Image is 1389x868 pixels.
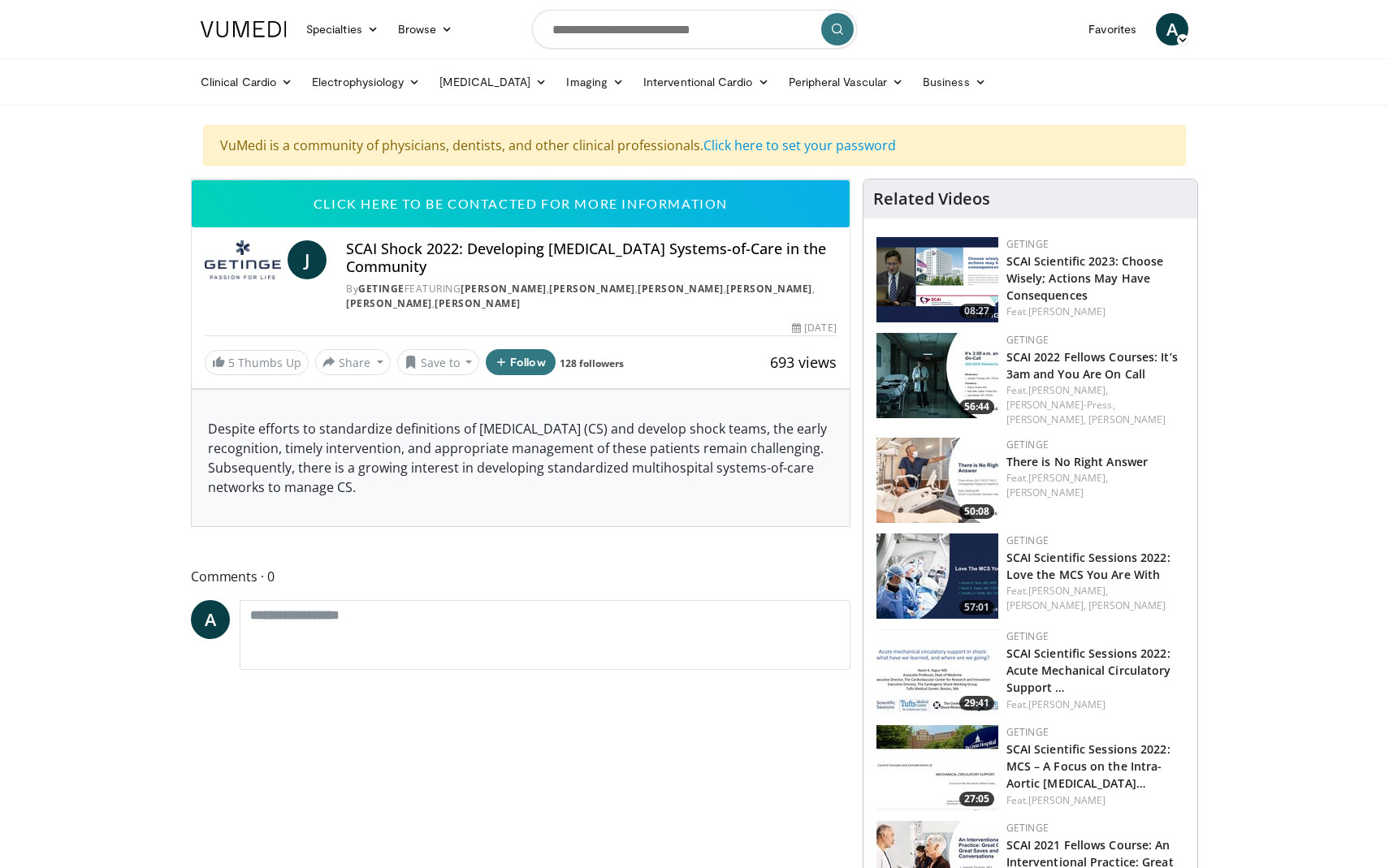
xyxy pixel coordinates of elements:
a: Getinge [1006,533,1049,547]
a: Business [913,66,996,98]
a: Getinge [1006,725,1049,739]
h4: SCAI Shock 2022: Developing [MEDICAL_DATA] Systems-of-Care in the Community [346,240,837,275]
a: SCAI Scientific Sessions 2022: MCS – A Focus on the Intra-Aortic [MEDICAL_DATA]… [1006,741,1170,791]
video-js: Video Player [192,179,850,180]
img: 111cb448-90dd-42c3-91d8-330301dbafee.150x105_q85_crop-smart_upscale.jpg [876,629,998,715]
button: Share [315,349,391,375]
a: Clinical Cardio [191,66,302,98]
div: VuMedi is a community of physicians, dentists, and other clinical professionals. [203,125,1186,166]
a: Interventional Cardio [634,66,779,98]
span: 56:44 [959,399,994,414]
span: 57:01 [959,600,994,615]
a: Getinge [1006,629,1049,643]
div: Feat. [1006,471,1184,500]
a: Getinge [1006,237,1049,251]
div: Feat. [1006,383,1184,427]
a: [PERSON_NAME], [1028,471,1108,485]
span: 5 [228,355,235,370]
a: [PERSON_NAME] [346,296,432,310]
span: Comments 0 [191,566,850,587]
img: 94c067d0-fbd0-44b0-ad9b-cafd7f856f87.png.150x105_q85_crop-smart_upscale.png [876,237,998,322]
a: There is No Right Answer [1006,454,1148,469]
a: 56:44 [876,333,998,418]
div: By FEATURING , , , , , [346,282,837,311]
a: [PERSON_NAME], [1028,584,1108,598]
a: SCAI Scientific 2023: Choose Wisely; Actions May Have Consequences [1006,253,1164,303]
a: [PERSON_NAME], [1006,598,1086,612]
a: A [1156,13,1188,45]
button: Follow [486,349,556,375]
a: [PERSON_NAME] [638,282,724,296]
span: 08:27 [959,304,994,318]
a: SCAI Scientific Sessions 2022: Acute Mechanical Circulatory Support … [1006,646,1171,695]
a: [PERSON_NAME] [726,282,812,296]
a: [MEDICAL_DATA] [430,66,556,98]
a: A [191,600,230,639]
img: VuMedi Logo [201,21,287,37]
a: 5 Thumbs Up [205,350,309,375]
a: [PERSON_NAME] [1006,486,1084,499]
a: 27:05 [876,725,998,810]
a: 08:27 [876,237,998,322]
a: [PERSON_NAME]-Press, [1006,398,1115,412]
a: [PERSON_NAME], [1028,383,1108,397]
a: [PERSON_NAME] [461,282,547,296]
img: b49f30ca-83ce-45cb-80d3-f5d030246eb8.150x105_q85_crop-smart_upscale.jpg [876,333,998,418]
a: 128 followers [560,356,624,370]
div: Feat. [1006,584,1184,613]
div: [DATE] [792,321,836,335]
img: 90f58d93-a5d7-49ad-aa43-30f01da5690c.150x105_q85_crop-smart_upscale.jpg [876,438,998,523]
a: 29:41 [876,629,998,715]
a: [PERSON_NAME] [1088,412,1166,426]
a: [PERSON_NAME], [1006,412,1086,426]
span: 693 views [770,352,837,372]
button: Save to [397,349,480,375]
a: [PERSON_NAME] [435,296,521,310]
div: Feat. [1006,793,1184,808]
a: Browse [388,13,463,45]
a: 57:01 [876,533,998,619]
a: 50:08 [876,438,998,523]
input: Search topics, interventions [532,10,857,49]
a: SCAI 2022 Fellows Courses: It’s 3am and You Are On Call [1006,349,1178,382]
img: 1cdba147-762c-4ae6-87f6-4543db086b1e.150x105_q85_crop-smart_upscale.jpg [876,533,998,619]
a: SCAI Scientific Sessions 2022: Love the MCS You Are With [1006,550,1170,582]
a: Getinge [358,282,405,296]
div: Feat. [1006,697,1184,712]
span: 29:41 [959,696,994,710]
span: Despite efforts to standardize definitions of [MEDICAL_DATA] (CS) and develop shock teams, the ea... [208,420,827,496]
span: 50:08 [959,504,994,519]
img: Getinge [205,240,281,279]
div: Feat. [1006,304,1184,319]
a: J [288,240,327,279]
a: Electrophysiology [302,66,430,98]
a: Favorites [1079,13,1146,45]
a: Peripheral Vascular [779,66,913,98]
a: Getinge [1006,438,1049,451]
a: [PERSON_NAME] [1028,304,1106,318]
a: [PERSON_NAME] [1088,598,1166,612]
button: Click here to be contacted for more information [192,180,850,227]
a: Getinge [1006,333,1049,347]
a: [PERSON_NAME] [1028,697,1106,711]
a: Click here to set your password [703,136,896,154]
a: [PERSON_NAME] [1028,793,1106,807]
a: Imaging [556,66,634,98]
img: 28a9a8a3-2697-4da7-9f8b-99ba5dd5cdd6.150x105_q85_crop-smart_upscale.jpg [876,725,998,810]
span: 27:05 [959,792,994,806]
a: [PERSON_NAME] [549,282,635,296]
h4: Related Videos [873,189,990,209]
a: Getinge [1006,821,1049,835]
a: Specialties [296,13,388,45]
